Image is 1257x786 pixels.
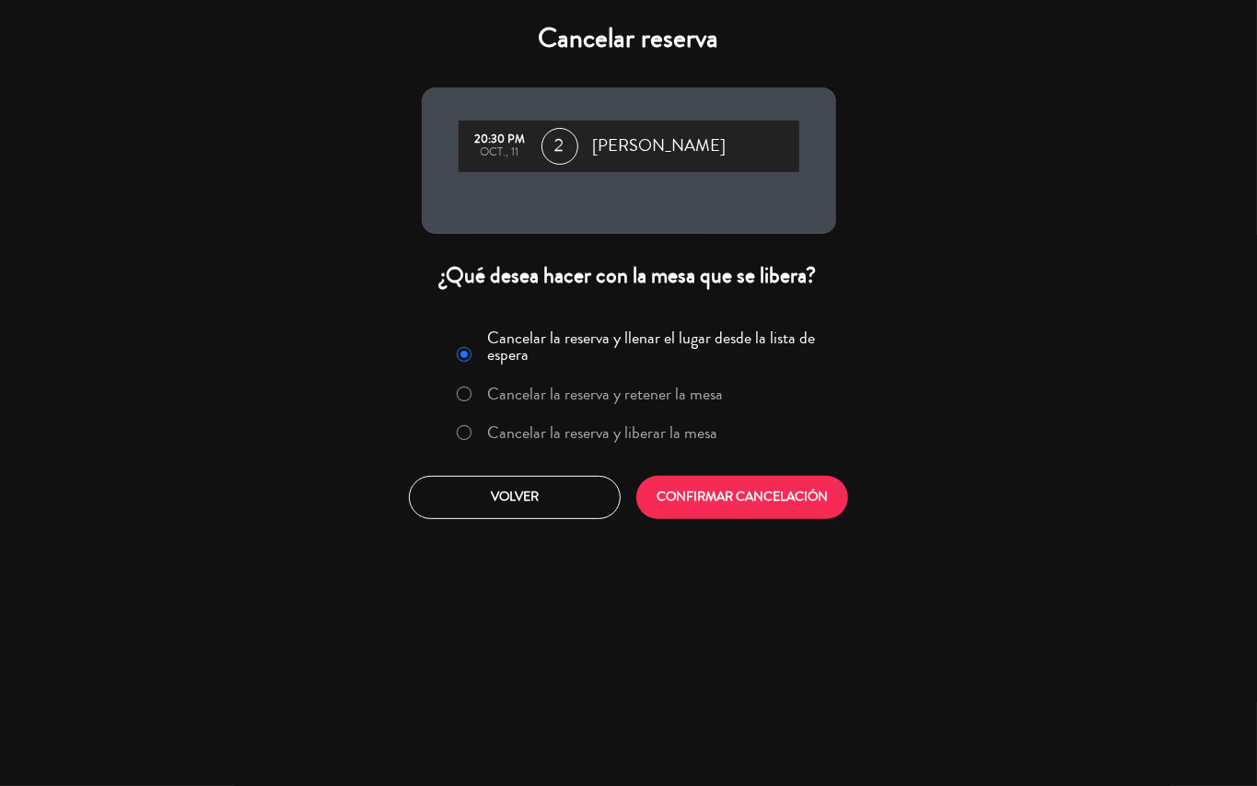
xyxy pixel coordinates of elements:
div: 20:30 PM [468,133,532,146]
label: Cancelar la reserva y liberar la mesa [487,424,717,441]
div: oct., 11 [468,146,532,159]
span: [PERSON_NAME] [593,133,727,160]
button: Volver [409,476,621,519]
label: Cancelar la reserva y retener la mesa [487,386,723,402]
button: CONFIRMAR CANCELACIÓN [636,476,848,519]
span: 2 [541,128,578,165]
div: ¿Qué desea hacer con la mesa que se libera? [422,261,836,290]
h4: Cancelar reserva [422,22,836,55]
label: Cancelar la reserva y llenar el lugar desde la lista de espera [487,329,824,363]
